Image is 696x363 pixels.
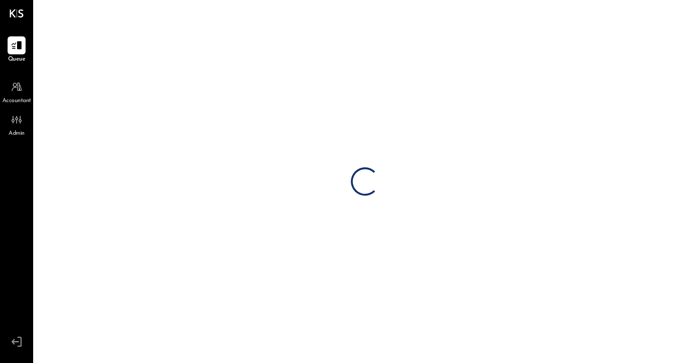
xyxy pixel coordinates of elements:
[8,55,26,64] span: Queue
[0,111,33,138] a: Admin
[2,97,31,105] span: Accountant
[0,78,33,105] a: Accountant
[0,36,33,64] a: Queue
[9,130,25,138] span: Admin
